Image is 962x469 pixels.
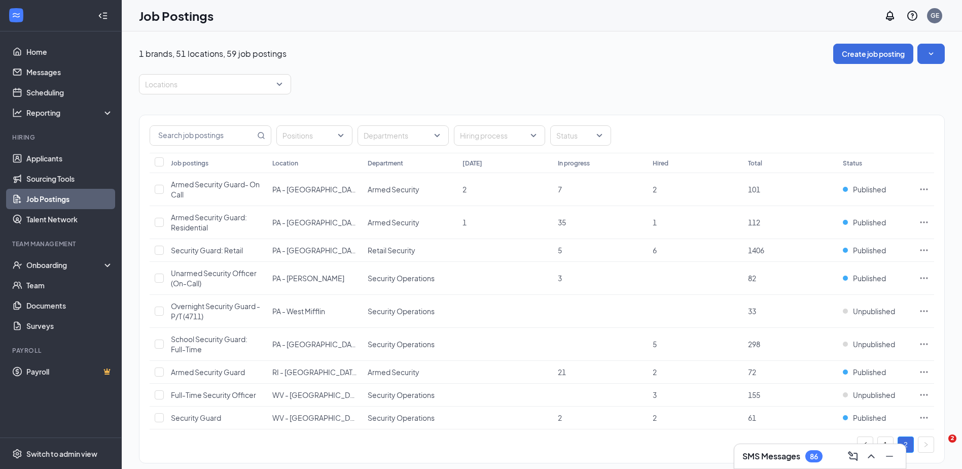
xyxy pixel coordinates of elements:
[363,328,458,361] td: Security Operations
[898,437,913,452] a: 2
[862,442,868,448] span: left
[363,407,458,429] td: Security Operations
[558,274,562,283] span: 3
[12,346,111,355] div: Payroll
[919,273,929,283] svg: Ellipses
[918,437,934,453] li: Next Page
[171,301,260,321] span: Overnight Security Guard - P/T (4711)
[139,7,213,24] h1: Job Postings
[748,185,760,194] span: 101
[919,367,929,377] svg: Ellipses
[171,213,247,232] span: Armed Security Guard: Residential
[26,148,113,169] a: Applicants
[171,367,245,377] span: Armed Security Guard
[272,307,325,316] span: PA - West Mifflin
[928,434,952,459] iframe: Intercom live chat
[653,413,657,422] span: 2
[857,437,873,453] li: Previous Page
[853,306,895,316] span: Unpublished
[853,217,886,227] span: Published
[919,245,929,255] svg: Ellipses
[267,206,363,239] td: PA - Pittsburgh
[267,239,363,262] td: PA - Pittsburgh
[931,11,939,20] div: GE
[368,246,415,255] span: Retail Security
[98,11,108,21] svg: Collapse
[918,437,934,453] button: right
[553,153,648,173] th: In progress
[363,295,458,328] td: Security Operations
[26,82,113,103] a: Scheduling
[865,450,877,462] svg: ChevronUp
[26,260,104,270] div: Onboarding
[171,246,243,255] span: Security Guard: Retail
[171,180,260,199] span: Armed Security Guard- On Call
[363,239,458,262] td: Retail Security
[881,448,898,464] button: Minimize
[363,262,458,295] td: Security Operations
[363,384,458,407] td: Security Operations
[272,390,364,399] span: WV - [GEOGRAPHIC_DATA]
[272,159,298,167] div: Location
[884,10,896,22] svg: Notifications
[457,153,553,173] th: [DATE]
[26,209,113,229] a: Talent Network
[267,384,363,407] td: WV - Morgantown
[26,189,113,209] a: Job Postings
[171,334,247,354] span: School Security Guard: Full-Time
[171,390,256,399] span: Full-Time Security Officer
[853,367,886,377] span: Published
[26,62,113,82] a: Messages
[139,48,287,59] p: 1 brands, 51 locations, 59 job postings
[857,437,873,453] button: left
[853,245,886,255] span: Published
[748,274,756,283] span: 82
[267,407,363,429] td: WV - Morgantown
[272,367,359,377] span: RI - [GEOGRAPHIC_DATA]
[363,206,458,239] td: Armed Security
[898,437,914,453] li: 2
[267,295,363,328] td: PA - West Mifflin
[171,413,221,422] span: Security Guard
[368,218,419,227] span: Armed Security
[272,246,361,255] span: PA - [GEOGRAPHIC_DATA]
[368,274,435,283] span: Security Operations
[171,269,257,288] span: Unarmed Security Officer (On-Call)
[853,413,886,423] span: Published
[653,367,657,377] span: 2
[926,49,936,59] svg: SmallChevronDown
[272,340,361,349] span: PA - [GEOGRAPHIC_DATA]
[267,262,363,295] td: PA - Tyrone
[845,448,861,464] button: ComposeMessage
[558,218,566,227] span: 35
[11,10,21,20] svg: WorkstreamLogo
[267,328,363,361] td: PA - Wexford
[267,361,363,384] td: RI - Providence
[853,184,886,194] span: Published
[12,449,22,459] svg: Settings
[919,339,929,349] svg: Ellipses
[368,159,403,167] div: Department
[919,413,929,423] svg: Ellipses
[917,44,945,64] button: SmallChevronDown
[272,185,361,194] span: PA - [GEOGRAPHIC_DATA]
[919,390,929,400] svg: Ellipses
[272,218,361,227] span: PA - [GEOGRAPHIC_DATA]
[883,450,896,462] svg: Minimize
[919,184,929,194] svg: Ellipses
[26,449,97,459] div: Switch to admin view
[833,44,913,64] button: Create job posting
[558,413,562,422] span: 2
[653,390,657,399] span: 3
[810,452,818,461] div: 86
[853,339,895,349] span: Unpublished
[919,217,929,227] svg: Ellipses
[923,442,929,448] span: right
[748,413,756,422] span: 61
[12,260,22,270] svg: UserCheck
[748,367,756,377] span: 72
[363,173,458,206] td: Armed Security
[558,246,562,255] span: 5
[462,218,467,227] span: 1
[648,153,743,173] th: Hired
